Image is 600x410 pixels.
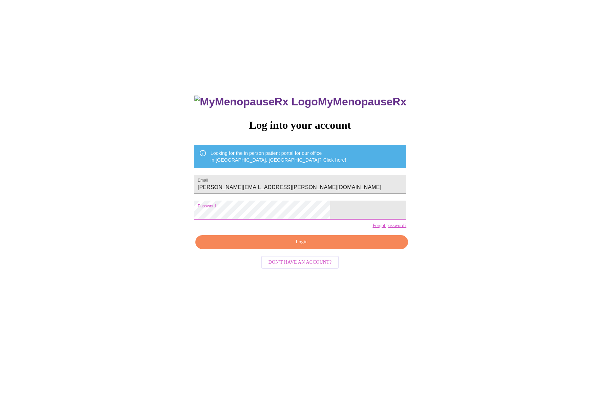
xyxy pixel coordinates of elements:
[269,258,332,267] span: Don't have an account?
[194,96,318,108] img: MyMenopauseRx Logo
[259,259,341,264] a: Don't have an account?
[211,147,346,166] div: Looking for the in person patient portal for our office in [GEOGRAPHIC_DATA], [GEOGRAPHIC_DATA]?
[195,235,408,249] button: Login
[261,256,339,269] button: Don't have an account?
[372,223,406,228] a: Forgot password?
[194,96,406,108] h3: MyMenopauseRx
[194,119,406,131] h3: Log into your account
[203,238,400,246] span: Login
[323,157,346,163] a: Click here!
